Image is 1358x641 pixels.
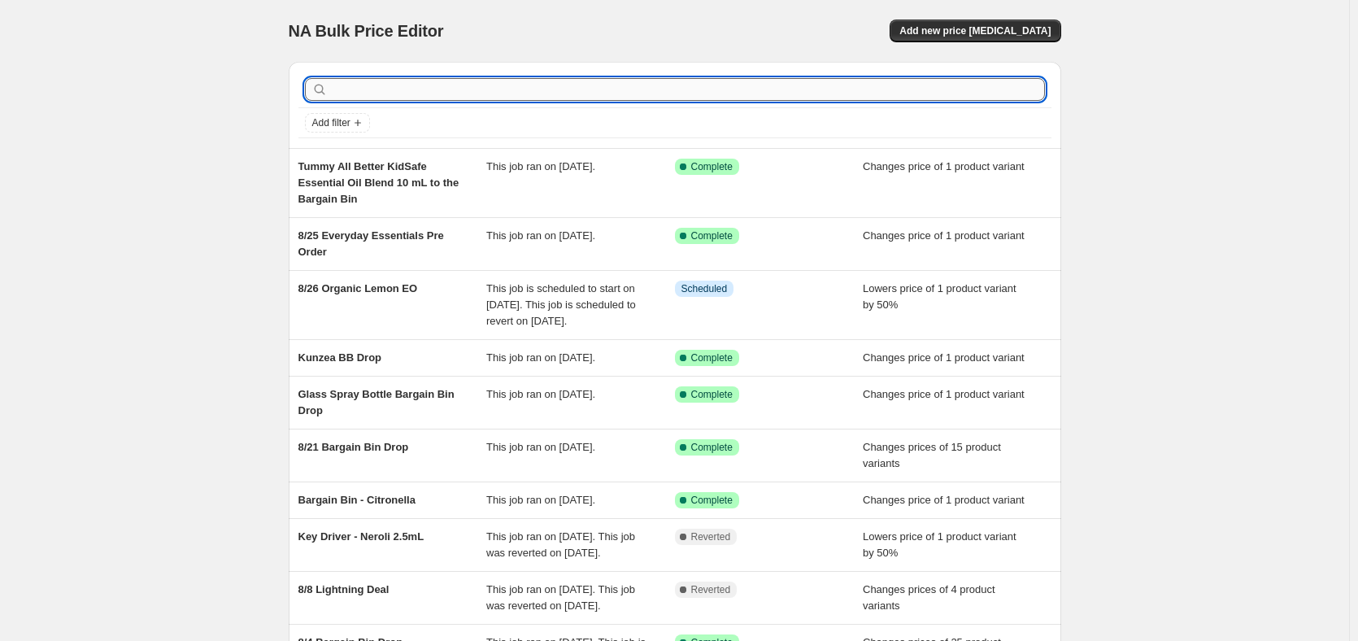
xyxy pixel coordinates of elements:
[289,22,444,40] span: NA Bulk Price Editor
[298,388,455,416] span: Glass Spray Bottle Bargain Bin Drop
[691,388,733,401] span: Complete
[691,351,733,364] span: Complete
[486,282,636,327] span: This job is scheduled to start on [DATE]. This job is scheduled to revert on [DATE].
[298,494,416,506] span: Bargain Bin - Citronella
[863,351,1025,364] span: Changes price of 1 product variant
[298,229,444,258] span: 8/25 Everyday Essentials Pre Order
[863,441,1001,469] span: Changes prices of 15 product variants
[691,583,731,596] span: Reverted
[486,441,595,453] span: This job ran on [DATE].
[298,160,459,205] span: Tummy All Better KidSafe Essential Oil Blend 10 mL to the Bargain Bin
[863,229,1025,242] span: Changes price of 1 product variant
[486,351,595,364] span: This job ran on [DATE].
[486,583,635,612] span: This job ran on [DATE]. This job was reverted on [DATE].
[890,20,1060,42] button: Add new price [MEDICAL_DATA]
[863,160,1025,172] span: Changes price of 1 product variant
[298,351,382,364] span: Kunzea BB Drop
[863,494,1025,506] span: Changes price of 1 product variant
[486,160,595,172] span: This job ran on [DATE].
[681,282,728,295] span: Scheduled
[863,530,1016,559] span: Lowers price of 1 product variant by 50%
[305,113,370,133] button: Add filter
[691,530,731,543] span: Reverted
[691,441,733,454] span: Complete
[486,530,635,559] span: This job ran on [DATE]. This job was reverted on [DATE].
[691,494,733,507] span: Complete
[863,388,1025,400] span: Changes price of 1 product variant
[486,229,595,242] span: This job ran on [DATE].
[486,494,595,506] span: This job ran on [DATE].
[863,583,995,612] span: Changes prices of 4 product variants
[691,229,733,242] span: Complete
[691,160,733,173] span: Complete
[298,530,424,543] span: Key Driver - Neroli 2.5mL
[863,282,1016,311] span: Lowers price of 1 product variant by 50%
[298,282,418,294] span: 8/26 Organic Lemon EO
[312,116,350,129] span: Add filter
[486,388,595,400] span: This job ran on [DATE].
[298,583,390,595] span: 8/8 Lightning Deal
[298,441,409,453] span: 8/21 Bargain Bin Drop
[899,24,1051,37] span: Add new price [MEDICAL_DATA]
